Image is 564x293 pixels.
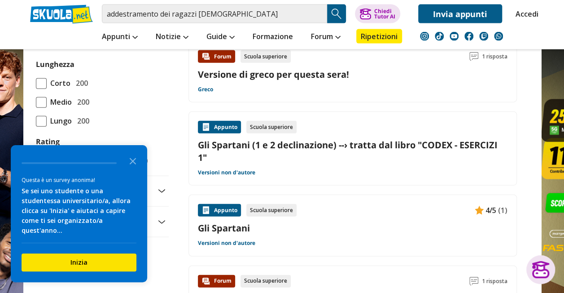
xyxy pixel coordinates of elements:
a: Accedi [516,4,534,23]
img: WhatsApp [494,32,503,41]
button: Close the survey [124,151,142,169]
label: Rating [36,136,165,147]
img: youtube [450,32,459,41]
div: Scuola superiore [240,50,291,63]
button: Inizia [22,253,136,271]
button: ChiediTutor AI [355,4,400,23]
span: 4/5 [485,204,496,216]
span: 1 risposta [482,275,507,288]
label: Lunghezza [36,59,74,69]
img: tiktok [435,32,444,41]
div: Forum [198,50,235,63]
img: Appunti contenuto [201,123,210,132]
div: Survey [11,145,147,282]
a: Versioni non d'autore [198,240,255,247]
img: Forum contenuto [201,52,210,61]
img: Commenti lettura [469,277,478,286]
button: Search Button [327,4,346,23]
div: Appunto [198,121,241,133]
div: Scuola superiore [246,204,297,217]
div: Appunto [198,204,241,217]
a: Ripetizioni [356,29,402,44]
img: Commenti lettura [469,52,478,61]
span: 1 risposta [482,50,507,63]
span: Medio [47,96,72,108]
div: Forum [198,275,235,288]
img: facebook [464,32,473,41]
a: Gli Spartani [198,222,507,234]
input: Cerca appunti, riassunti o versioni [102,4,327,23]
img: twitch [479,32,488,41]
a: Versioni non d'autore [198,169,255,176]
div: Scuola superiore [246,121,297,133]
div: Se sei uno studente o una studentessa universitario/a, allora clicca su 'Inizia' e aiutaci a capi... [22,186,136,235]
img: Appunti contenuto [201,206,210,215]
a: Forum [309,29,343,45]
a: Notizie [153,29,191,45]
span: 200 [72,77,88,89]
a: Appunti [100,29,140,45]
div: Scuola superiore [240,275,291,288]
div: Questa è un survey anonima! [22,176,136,184]
span: 200 [74,115,89,127]
a: Greco [198,86,213,93]
span: (1) [498,204,507,216]
a: Invia appunti [418,4,502,23]
img: Apri e chiudi sezione [158,220,165,224]
img: Apri e chiudi sezione [158,189,165,193]
a: Formazione [250,29,295,45]
img: Forum contenuto [201,277,210,286]
div: Chiedi Tutor AI [374,9,395,19]
span: 200 [74,96,89,108]
img: Cerca appunti, riassunti o versioni [330,7,343,21]
img: instagram [420,32,429,41]
span: Lungo [47,115,72,127]
a: Versione di greco per questa sera! [198,68,349,80]
span: Corto [47,77,70,89]
a: Gli Spartani (1 e 2 declinazione) --› tratta dal libro "CODEX - ESERCIZI 1" [198,139,507,163]
a: Guide [204,29,237,45]
img: Appunti contenuto [475,206,484,215]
